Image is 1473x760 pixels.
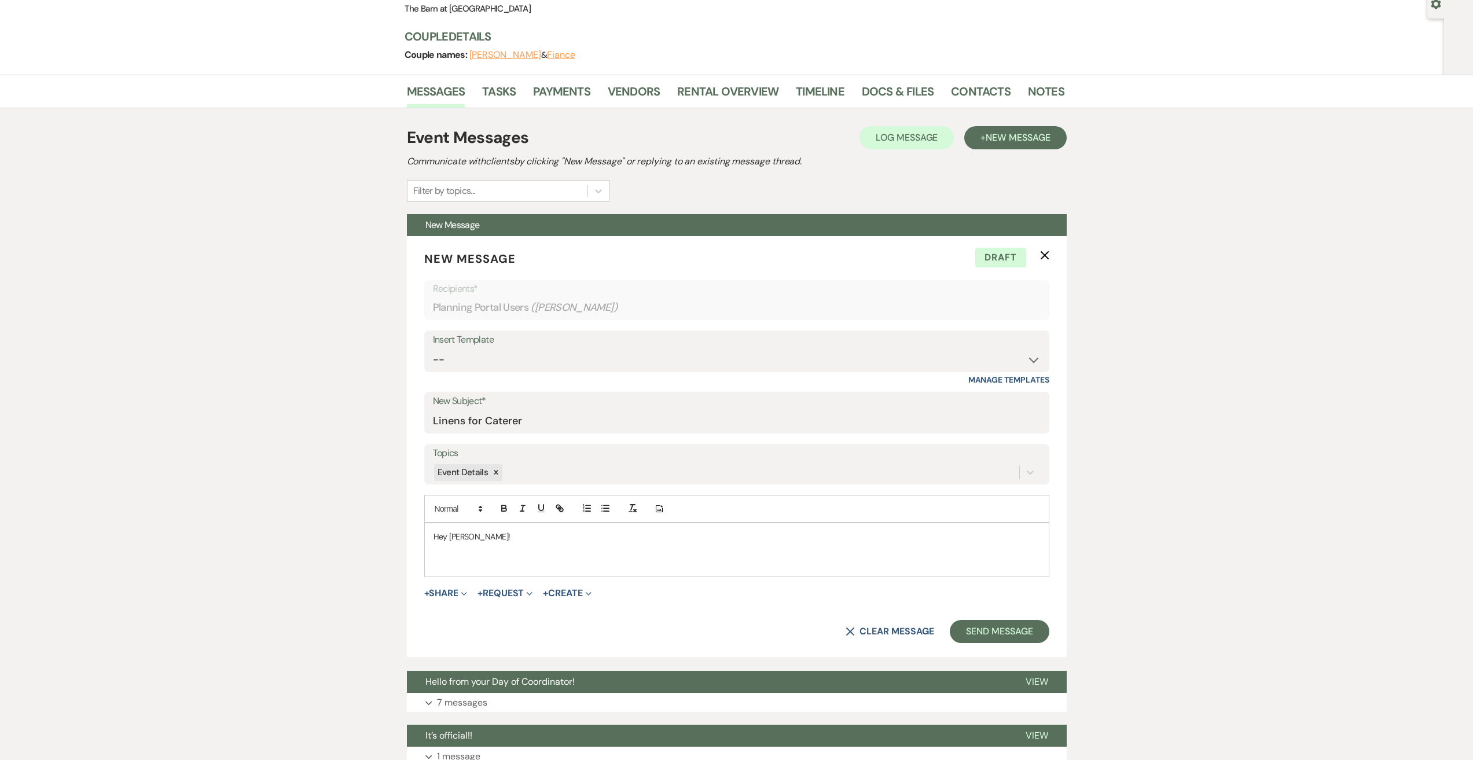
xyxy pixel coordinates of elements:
[975,248,1026,267] span: Draft
[1026,675,1048,688] span: View
[424,589,429,598] span: +
[859,126,954,149] button: Log Message
[477,589,532,598] button: Request
[1007,671,1067,693] button: View
[1026,729,1048,741] span: View
[425,219,480,231] span: New Message
[876,131,938,144] span: Log Message
[405,3,531,14] span: The Barn at [GEOGRAPHIC_DATA]
[433,281,1041,296] p: Recipients*
[433,332,1041,348] div: Insert Template
[424,251,516,266] span: New Message
[533,82,590,108] a: Payments
[407,126,529,150] h1: Event Messages
[437,695,487,710] p: 7 messages
[405,49,469,61] span: Couple names:
[951,82,1011,108] a: Contacts
[434,530,1040,543] p: Hey [PERSON_NAME]!
[425,675,575,688] span: Hello from your Day of Coordinator!
[547,50,575,60] button: Fiance
[405,28,1053,45] h3: Couple Details
[1028,82,1064,108] a: Notes
[433,445,1041,462] label: Topics
[477,589,483,598] span: +
[950,620,1049,643] button: Send Message
[469,50,541,60] button: [PERSON_NAME]
[407,725,1007,747] button: It’s official!!
[434,464,490,481] div: Event Details
[796,82,844,108] a: Timeline
[964,126,1066,149] button: +New Message
[543,589,591,598] button: Create
[407,82,465,108] a: Messages
[608,82,660,108] a: Vendors
[1007,725,1067,747] button: View
[413,184,475,198] div: Filter by topics...
[407,671,1007,693] button: Hello from your Day of Coordinator!
[433,296,1041,319] div: Planning Portal Users
[433,393,1041,410] label: New Subject*
[407,693,1067,713] button: 7 messages
[531,300,618,315] span: ( [PERSON_NAME] )
[482,82,516,108] a: Tasks
[968,375,1049,385] a: Manage Templates
[986,131,1050,144] span: New Message
[469,49,575,61] span: &
[424,589,468,598] button: Share
[543,589,548,598] span: +
[407,155,1067,168] h2: Communicate with clients by clicking "New Message" or replying to an existing message thread.
[677,82,778,108] a: Rental Overview
[425,729,472,741] span: It’s official!!
[862,82,934,108] a: Docs & Files
[846,627,934,636] button: Clear message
